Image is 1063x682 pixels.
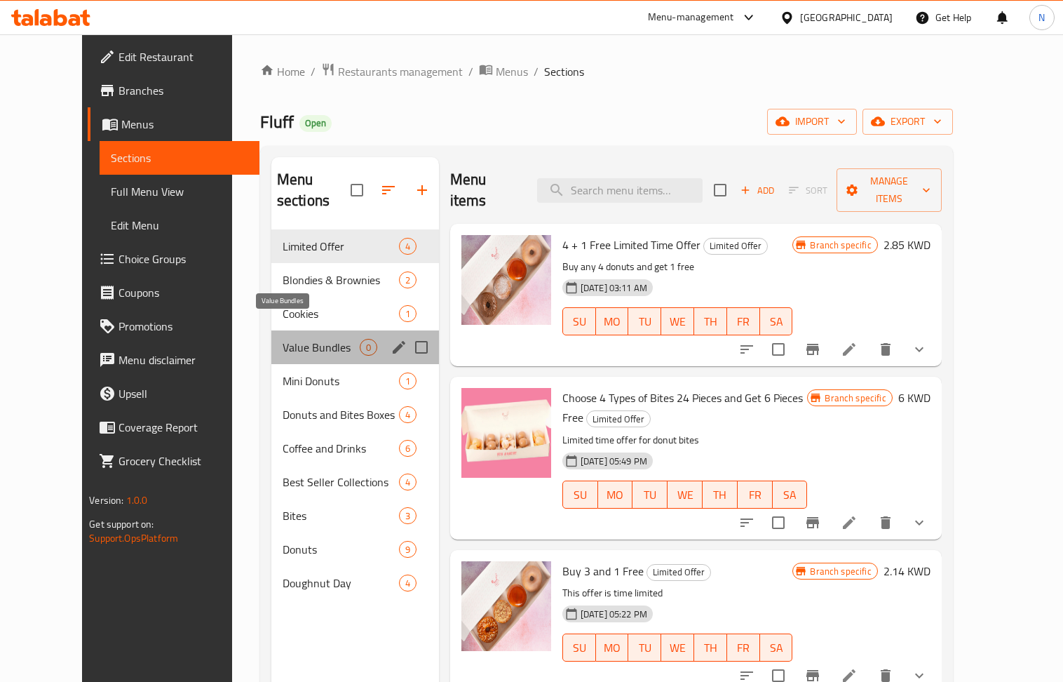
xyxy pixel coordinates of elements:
button: Add section [405,173,439,207]
button: FR [727,634,760,662]
a: Menus [88,107,259,141]
button: Add [735,180,780,201]
p: Limited time offer for donut bites [562,432,808,449]
span: Select to update [764,508,793,537]
span: FR [743,485,767,505]
button: MO [596,634,629,662]
button: show more [902,333,936,366]
span: FR [733,638,754,658]
div: Mini Donuts1 [271,364,439,398]
a: Coverage Report [88,410,259,444]
span: Coverage Report [119,419,248,436]
span: 4 [400,408,416,422]
span: SU [569,485,593,505]
span: Bites [283,507,399,524]
span: Full Menu View [111,183,248,200]
span: 1.0.0 [126,491,148,509]
div: Mini Donuts [283,373,399,389]
div: Open [299,115,332,132]
img: Buy 3 and 1 Free [461,561,551,651]
a: Edit menu item [841,341,858,358]
span: Cookies [283,305,399,322]
div: items [399,373,417,389]
span: 3 [400,509,416,523]
a: Coupons [88,276,259,309]
span: 4 [400,577,416,590]
div: Doughnut Day [283,575,399,591]
a: Edit menu item [841,514,858,531]
a: Support.OpsPlatform [89,529,178,547]
div: Best Seller Collections4 [271,465,439,499]
span: Edit Menu [111,217,248,234]
div: Coffee and Drinks [283,440,399,457]
p: This offer is time limited [562,584,793,602]
button: MO [596,307,629,335]
div: items [399,575,417,591]
li: / [468,63,473,80]
div: items [399,272,417,288]
span: Edit Restaurant [119,48,248,65]
span: Open [299,117,332,129]
div: Donuts9 [271,533,439,566]
button: SU [562,634,596,662]
button: TH [694,307,727,335]
button: SA [760,634,793,662]
span: Limited Offer [587,411,650,427]
button: SA [773,481,808,509]
div: Blondies & Brownies2 [271,263,439,297]
span: Buy 3 and 1 Free [562,561,644,582]
span: Manage items [848,173,930,208]
button: TU [628,307,661,335]
a: Branches [88,74,259,107]
span: 4 [400,476,416,489]
a: Upsell [88,377,259,410]
span: [DATE] 03:11 AM [575,281,653,295]
button: FR [738,481,773,509]
span: Branch specific [804,565,876,578]
span: [DATE] 05:22 PM [575,608,653,621]
button: MO [598,481,633,509]
img: 4 + 1 Free Limited Time Offer [461,235,551,325]
span: WE [673,485,697,505]
a: Full Menu View [100,175,259,208]
span: WE [667,638,689,658]
span: 4 + 1 Free Limited Time Offer [562,234,700,255]
button: WE [661,307,694,335]
span: SU [569,638,590,658]
div: items [399,440,417,457]
button: show more [902,506,936,540]
span: SU [569,312,590,332]
a: Sections [100,141,259,175]
div: Limited Offer [703,238,768,255]
button: TU [628,634,661,662]
svg: Show Choices [911,341,928,358]
li: / [534,63,539,80]
span: Promotions [119,318,248,335]
h2: Menu sections [277,169,351,211]
span: Select to update [764,335,793,364]
span: 2 [400,274,416,287]
span: Menus [121,116,248,133]
span: Branches [119,82,248,99]
li: / [311,63,316,80]
span: export [874,113,942,131]
span: TH [708,485,732,505]
span: SA [778,485,802,505]
button: export [862,109,953,135]
span: Add item [735,180,780,201]
span: Limited Offer [283,238,399,255]
span: SA [766,312,787,332]
span: Blondies & Brownies [283,272,399,288]
span: Add [738,182,776,199]
div: Limited Offer4 [271,229,439,263]
button: TH [694,634,727,662]
span: Value Bundles [283,339,360,356]
span: MO [602,312,623,332]
span: Branch specific [804,239,876,252]
button: TH [703,481,738,509]
div: items [399,474,417,490]
button: Branch-specific-item [796,333,830,366]
button: Branch-specific-item [796,506,830,540]
div: Value Bundles0edit [271,330,439,364]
